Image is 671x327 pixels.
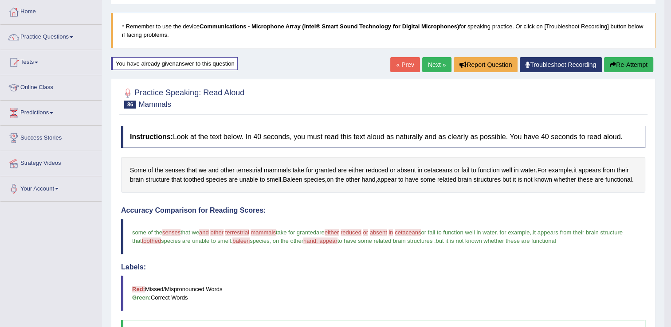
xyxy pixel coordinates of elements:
a: Success Stories [0,126,102,148]
span: and [199,229,209,236]
span: to have some related brain structures [337,237,433,244]
span: Click to see word definition [554,175,576,184]
span: are [316,229,325,236]
span: cetaceans [395,229,421,236]
span: on the other [273,237,303,244]
span: Click to see word definition [130,175,144,184]
span: Click to see word definition [578,166,601,175]
span: species are unable to smell. [161,237,232,244]
span: Click to see word definition [293,166,304,175]
a: Practice Questions [0,25,102,47]
span: . [531,229,533,236]
b: Communications - Microphone Array (Intel® Smart Sound Technology for Digital Microphones) [200,23,459,30]
span: senses [162,229,181,236]
blockquote: * Remember to use the device for speaking practice. Or click on [Troubleshoot Recording] button b... [111,13,655,48]
span: , [269,237,271,244]
span: take for granted [276,229,316,236]
span: Click to see word definition [458,175,471,184]
span: Click to see word definition [616,166,628,175]
span: Click to see word definition [315,166,336,175]
span: Click to see word definition [239,175,258,184]
blockquote: Missed/Mispronounced Words Correct Words [121,276,645,311]
span: but it is not known whether these are functional [436,237,556,244]
span: Click to see word definition [327,175,334,184]
span: Click to see word definition [171,175,181,184]
span: Click to see word definition [454,166,459,175]
span: Click to see word definition [420,175,436,184]
span: in [388,229,393,236]
span: either [325,229,339,236]
h4: Labels: [121,263,645,271]
h2: Practice Speaking: Read Aloud [121,86,244,109]
span: toothed [142,237,161,244]
span: Click to see word definition [165,166,184,175]
span: Click to see word definition [502,175,511,184]
span: Click to see word definition [283,175,302,184]
span: Click to see word definition [229,175,238,184]
a: Strategy Videos [0,151,102,173]
span: Click to see word definition [345,175,360,184]
h4: Accuracy Comparison for Reading Scores: [121,206,645,214]
small: Mammals [138,100,171,109]
span: Click to see word definition [578,175,593,184]
span: Click to see word definition [461,166,469,175]
span: Click to see word definition [397,166,416,175]
span: Click to see word definition [145,175,169,184]
span: Click to see word definition [208,166,219,175]
span: Click to see word definition [605,175,632,184]
span: Click to see word definition [424,166,452,175]
span: Click to see word definition [264,166,291,175]
span: Click to see word definition [184,175,204,184]
span: other [210,229,224,236]
button: Re-Attempt [604,57,653,72]
span: Click to see word definition [260,175,265,184]
span: it appears from their brain structure that [132,229,624,244]
span: Click to see word definition [187,166,197,175]
span: Click to see word definition [366,166,388,175]
span: Click to see word definition [513,175,516,184]
span: Click to see word definition [377,175,396,184]
span: Click to see word definition [502,166,512,175]
b: Green: [132,294,151,301]
b: Red: [132,286,145,292]
span: Click to see word definition [437,175,456,184]
span: Click to see word definition [520,166,535,175]
span: absent [370,229,387,236]
span: Click to see word definition [206,175,227,184]
span: Click to see word definition [405,175,418,184]
span: Click to see word definition [474,175,501,184]
span: Click to see word definition [390,166,395,175]
a: Online Class [0,75,102,97]
span: Click to see word definition [534,175,552,184]
span: Click to see word definition [595,175,604,184]
span: Click to see word definition [361,175,375,184]
span: Click to see word definition [548,166,572,175]
span: or fail to function well in water. for example [421,229,530,236]
span: Click to see word definition [471,166,476,175]
a: Tests [0,50,102,72]
span: Click to see word definition [537,166,546,175]
b: Instructions: [130,133,173,140]
span: 86 [124,101,136,109]
span: Click to see word definition [518,175,522,184]
span: Click to see word definition [573,166,577,175]
span: . [434,237,436,244]
span: Click to see word definition [236,166,262,175]
span: Click to see word definition [417,166,422,175]
span: , [530,229,531,236]
button: Report Question [454,57,518,72]
span: that we [181,229,199,236]
span: Click to see word definition [130,166,146,175]
span: Click to see word definition [220,166,235,175]
h4: Look at the text below. In 40 seconds, you must read this text aloud as naturally and as clearly ... [121,126,645,148]
span: Click to see word definition [304,175,325,184]
a: Next » [422,57,451,72]
span: Click to see word definition [306,166,313,175]
span: hand, appear [303,237,337,244]
span: or [363,229,368,236]
a: Predictions [0,101,102,123]
span: Click to see word definition [478,166,500,175]
span: baleen [232,237,250,244]
span: Click to see word definition [603,166,615,175]
span: Click to see word definition [335,175,344,184]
